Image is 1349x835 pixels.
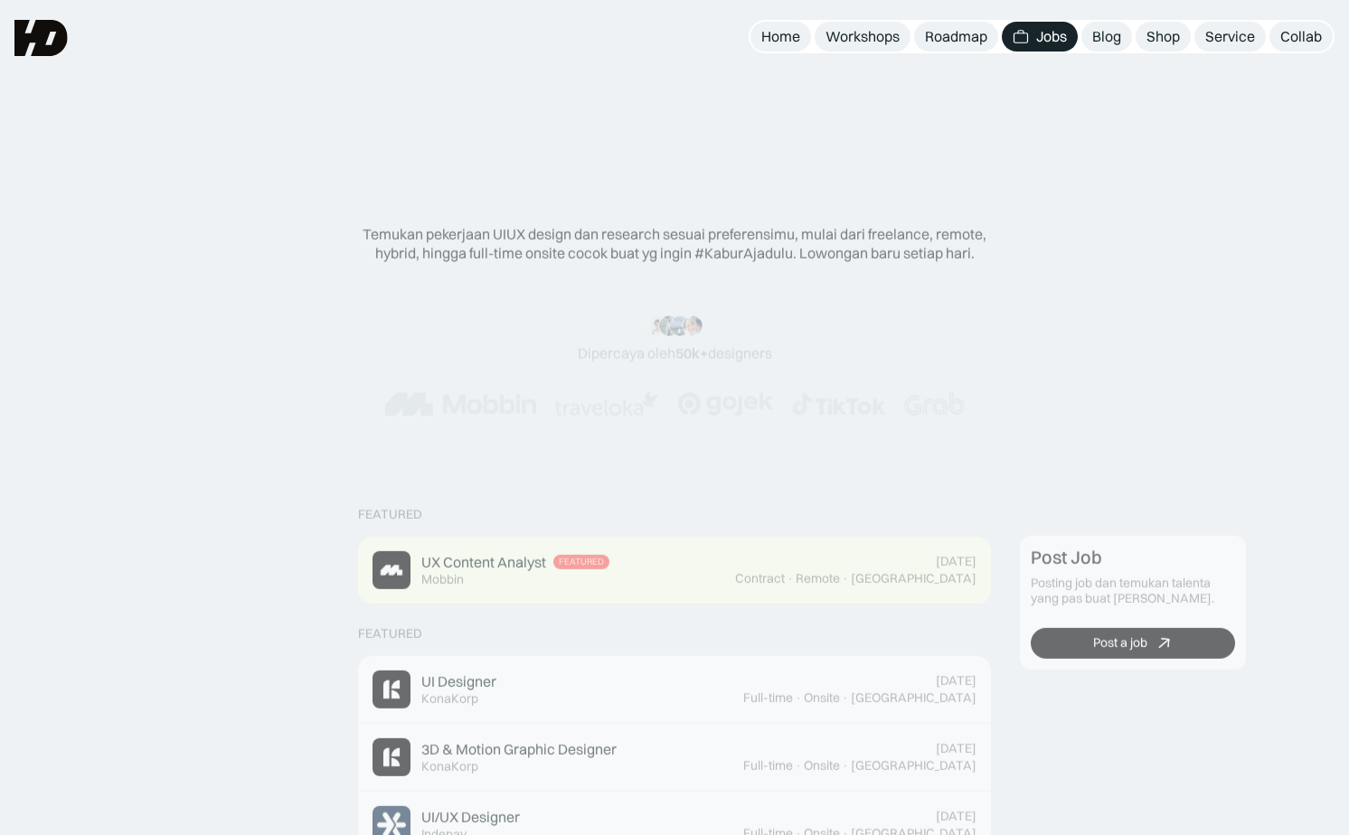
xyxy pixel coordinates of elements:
[936,809,976,824] div: [DATE]
[815,22,910,52] a: Workshops
[1092,27,1121,46] div: Blog
[1194,22,1266,52] a: Service
[1136,22,1191,52] a: Shop
[842,758,849,774] div: ·
[349,225,1000,263] div: Temukan pekerjaan UIUX design dan research sesuai preferensimu, mulai dari freelance, remote, hyb...
[559,558,604,568] div: Featured
[795,758,802,774] div: ·
[421,553,546,572] div: UX Content Analyst
[761,27,800,46] div: Home
[795,690,802,706] div: ·
[825,27,900,46] div: Workshops
[851,571,976,586] div: [GEOGRAPHIC_DATA]
[1031,547,1102,568] div: Post Job
[787,571,794,586] div: ·
[925,27,987,46] div: Roadmap
[358,507,422,522] div: Featured
[358,626,422,642] div: Featured
[735,571,785,586] div: Contract
[936,673,976,689] div: [DATE]
[804,690,840,706] div: Onsite
[373,671,410,708] img: Job Image
[421,759,478,774] div: KonaKorp
[1031,576,1235,606] div: Posting job dan temukan talenta yang pas buat [PERSON_NAME].
[750,22,811,52] a: Home
[421,740,617,759] div: 3D & Motion Graphic Designer
[1280,27,1322,46] div: Collab
[1093,635,1147,651] div: Post a job
[842,571,849,586] div: ·
[1031,628,1235,659] a: Post a job
[1269,22,1333,52] a: Collab
[842,690,849,706] div: ·
[421,672,496,691] div: UI Designer
[358,656,991,724] a: Job ImageUI DesignerKonaKorp[DATE]Full-time·Onsite·[GEOGRAPHIC_DATA]
[1146,27,1180,46] div: Shop
[796,571,840,586] div: Remote
[743,758,793,774] div: Full-time
[851,690,976,706] div: [GEOGRAPHIC_DATA]
[421,808,520,827] div: UI/UX Designer
[578,343,772,362] div: Dipercaya oleh designers
[1036,27,1067,46] div: Jobs
[743,690,793,706] div: Full-time
[936,741,976,756] div: [DATE]
[914,22,998,52] a: Roadmap
[421,572,464,587] div: Mobbin
[358,724,991,792] a: Job Image3D & Motion Graphic DesignerKonaKorp[DATE]Full-time·Onsite·[GEOGRAPHIC_DATA]
[1205,27,1255,46] div: Service
[936,554,976,569] div: [DATE]
[804,758,840,774] div: Onsite
[358,537,991,605] a: Job ImageUX Content AnalystFeaturedMobbin[DATE]Contract·Remote·[GEOGRAPHIC_DATA]
[1081,22,1132,52] a: Blog
[421,691,478,707] div: KonaKorp
[851,758,976,774] div: [GEOGRAPHIC_DATA]
[675,343,708,361] span: 50k+
[373,738,410,776] img: Job Image
[373,551,410,589] img: Job Image
[1002,22,1078,52] a: Jobs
